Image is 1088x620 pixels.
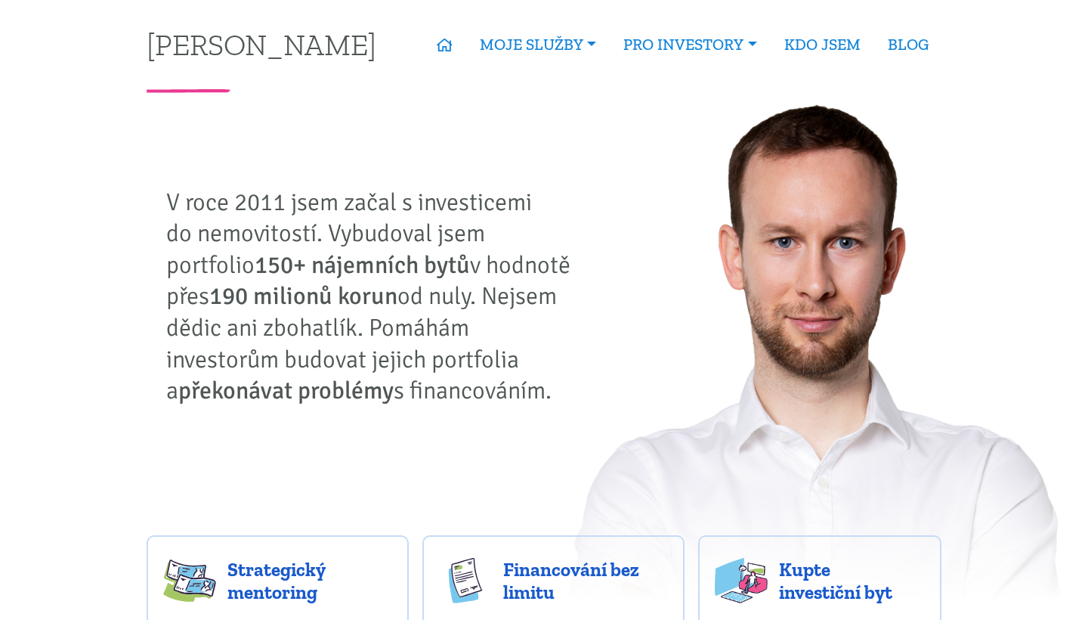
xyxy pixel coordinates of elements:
[503,558,668,603] span: Financování bez limitu
[610,27,770,62] a: PRO INVESTORY
[874,27,942,62] a: BLOG
[466,27,610,62] a: MOJE SLUŽBY
[178,376,394,405] strong: překonávat problémy
[779,558,926,603] span: Kupte investiční byt
[771,27,874,62] a: KDO JSEM
[209,281,397,311] strong: 190 milionů korun
[227,558,392,603] span: Strategický mentoring
[439,558,492,603] img: finance
[715,558,768,603] img: flats
[163,558,216,603] img: strategy
[147,29,376,59] a: [PERSON_NAME]
[166,187,582,407] p: V roce 2011 jsem začal s investicemi do nemovitostí. Vybudoval jsem portfolio v hodnotě přes od n...
[255,250,470,280] strong: 150+ nájemních bytů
